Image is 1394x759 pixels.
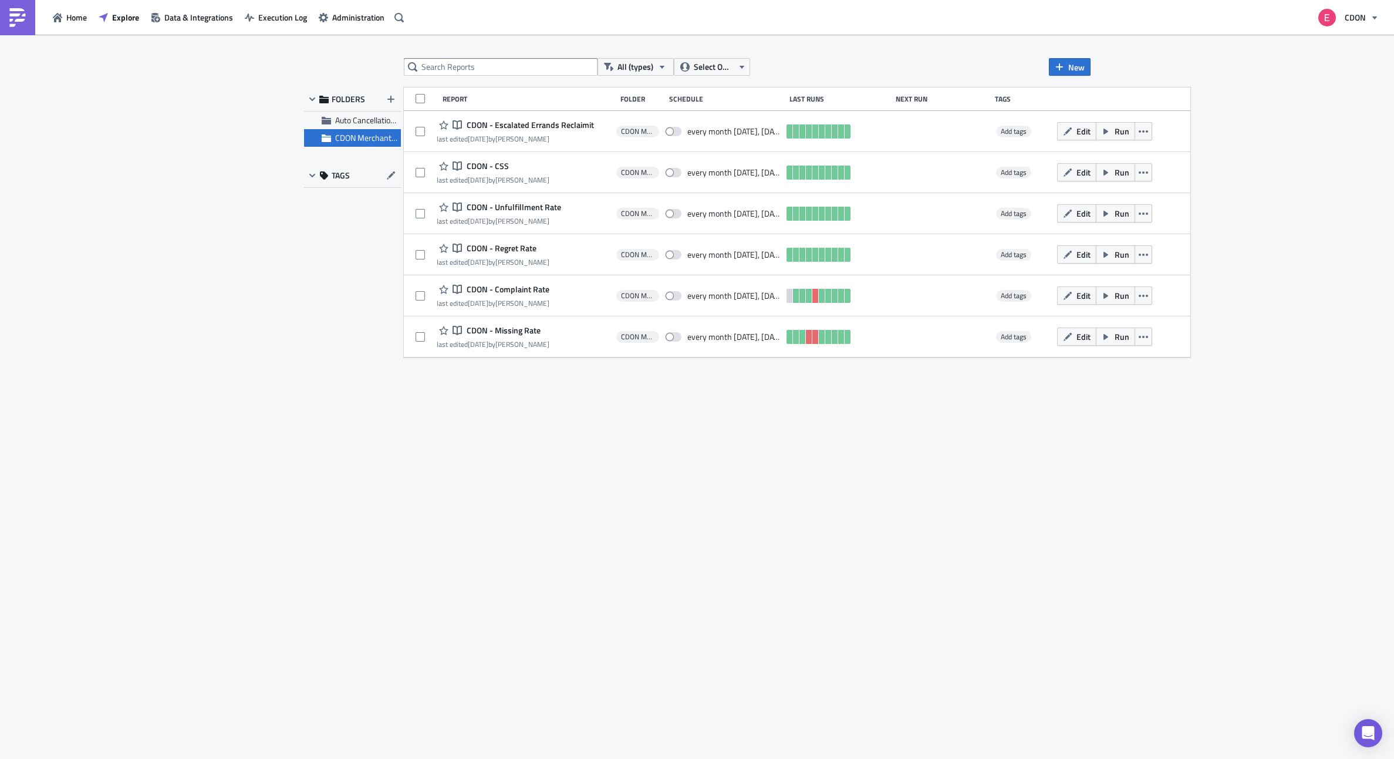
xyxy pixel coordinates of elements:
[1057,163,1096,181] button: Edit
[464,202,561,212] span: CDON - Unfulfillment Rate
[1115,166,1129,178] span: Run
[404,58,598,76] input: Search Reports
[1345,11,1366,23] span: CDON
[1076,289,1091,302] span: Edit
[1076,248,1091,261] span: Edit
[1115,207,1129,220] span: Run
[1096,328,1135,346] button: Run
[1001,208,1027,219] span: Add tags
[66,11,87,23] span: Home
[437,340,549,349] div: last edited by [PERSON_NAME]
[47,8,93,26] button: Home
[620,95,663,103] div: Folder
[669,95,784,103] div: Schedule
[1096,245,1135,264] button: Run
[1068,61,1085,73] span: New
[598,58,674,76] button: All (types)
[1049,58,1091,76] button: New
[1115,125,1129,137] span: Run
[437,176,549,184] div: last edited by [PERSON_NAME]
[1096,163,1135,181] button: Run
[112,11,139,23] span: Explore
[996,167,1031,178] span: Add tags
[687,126,781,137] div: every month on Monday, Tuesday, Wednesday, Thursday, Friday, Saturday, Sunday
[896,95,989,103] div: Next Run
[621,209,655,218] span: CDON Merchant Communication
[789,95,890,103] div: Last Runs
[332,94,365,104] span: FOLDERS
[1311,5,1385,31] button: CDON
[1096,204,1135,222] button: Run
[1001,290,1027,301] span: Add tags
[239,8,313,26] button: Execution Log
[1096,286,1135,305] button: Run
[1096,122,1135,140] button: Run
[313,8,390,26] button: Administration
[335,131,448,144] span: CDON Merchant Communication
[145,8,239,26] button: Data & Integrations
[468,298,488,309] time: 2025-05-27T12:48:45Z
[1317,8,1337,28] img: Avatar
[468,257,488,268] time: 2025-05-27T12:49:05Z
[1001,249,1027,260] span: Add tags
[996,208,1031,220] span: Add tags
[996,331,1031,343] span: Add tags
[1001,167,1027,178] span: Add tags
[468,339,488,350] time: 2025-05-27T12:40:28Z
[464,120,594,130] span: CDON - Escalated Errands Reclaimit
[1115,248,1129,261] span: Run
[1057,328,1096,346] button: Edit
[468,174,488,185] time: 2025-05-27T12:50:13Z
[437,258,549,267] div: last edited by [PERSON_NAME]
[1001,331,1027,342] span: Add tags
[1354,719,1382,747] div: Open Intercom Messenger
[332,170,350,181] span: TAGS
[621,127,655,136] span: CDON Merchant Communication
[468,215,488,227] time: 2025-05-27T12:49:54Z
[8,8,27,27] img: PushMetrics
[332,11,384,23] span: Administration
[621,168,655,177] span: CDON Merchant Communication
[1057,122,1096,140] button: Edit
[437,299,549,308] div: last edited by [PERSON_NAME]
[694,60,733,73] span: Select Owner
[437,217,561,225] div: last edited by [PERSON_NAME]
[995,95,1052,103] div: Tags
[93,8,145,26] button: Explore
[996,126,1031,137] span: Add tags
[996,290,1031,302] span: Add tags
[1076,207,1091,220] span: Edit
[1057,204,1096,222] button: Edit
[464,284,549,295] span: CDON - Complaint Rate
[687,332,781,342] div: every month on Monday, Tuesday, Wednesday, Thursday, Friday, Saturday, Sunday
[258,11,307,23] span: Execution Log
[617,60,653,73] span: All (types)
[1076,125,1091,137] span: Edit
[468,133,488,144] time: 2025-06-10T08:33:26Z
[1076,166,1091,178] span: Edit
[1076,330,1091,343] span: Edit
[687,167,781,178] div: every month on Monday, Tuesday, Wednesday, Thursday, Friday, Saturday, Sunday
[1057,245,1096,264] button: Edit
[1115,330,1129,343] span: Run
[1057,286,1096,305] button: Edit
[621,291,655,301] span: CDON Merchant Communication
[335,114,431,126] span: Auto Cancellation Reminder
[437,134,594,143] div: last edited by [PERSON_NAME]
[687,249,781,260] div: every month on Monday, Tuesday, Wednesday, Thursday, Friday, Saturday, Sunday
[464,243,536,254] span: CDON - Regret Rate
[164,11,233,23] span: Data & Integrations
[674,58,750,76] button: Select Owner
[464,325,541,336] span: CDON - Missing Rate
[996,249,1031,261] span: Add tags
[443,95,615,103] div: Report
[464,161,509,171] span: CDON - CSS
[621,332,655,342] span: CDON Merchant Communication
[687,208,781,219] div: every month on Monday, Tuesday, Wednesday, Thursday, Friday, Saturday, Sunday
[687,291,781,301] div: every month on Monday, Tuesday, Wednesday, Thursday, Friday, Saturday, Sunday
